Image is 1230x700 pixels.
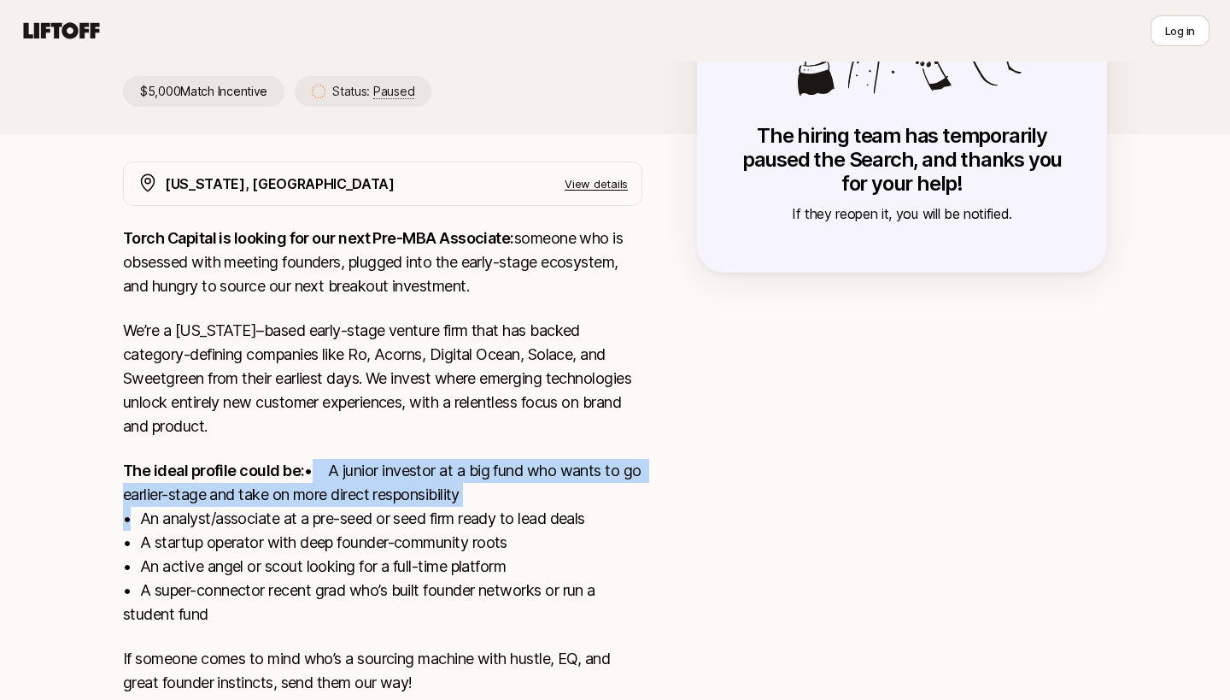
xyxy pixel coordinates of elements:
[731,124,1073,196] p: The hiring team has temporarily paused the Search, and thanks you for your help!
[123,226,642,298] p: someone who is obsessed with meeting founders, plugged into the early-stage ecosystem, and hungry...
[565,175,628,192] p: View details
[1151,15,1209,46] button: Log in
[731,203,1073,225] p: If they reopen it, you will be notified.
[332,81,414,102] p: Status:
[123,76,284,107] p: $5,000 Match Incentive
[123,319,642,438] p: We’re a [US_STATE]–based early-stage venture firm that has backed category-defining companies lik...
[123,462,304,479] strong: The ideal profile could be:
[123,229,514,247] strong: Torch Capital is looking for our next Pre-MBA Associate:
[165,173,395,195] p: [US_STATE], [GEOGRAPHIC_DATA]
[123,647,642,695] p: If someone comes to mind who’s a sourcing machine with hustle, EQ, and great founder instincts, s...
[373,84,414,99] span: Paused
[123,459,642,626] p: • A junior investor at a big fund who wants to go earlier-stage and take on more direct responsib...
